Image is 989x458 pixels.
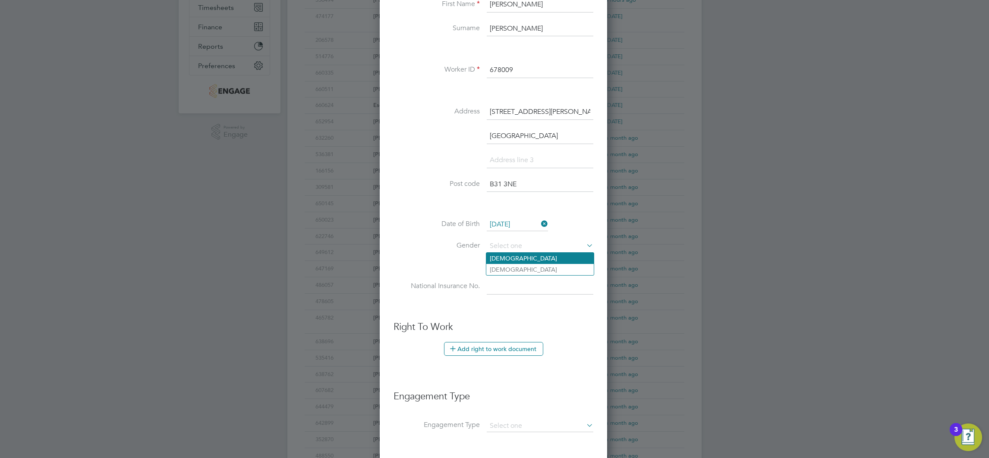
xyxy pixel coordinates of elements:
input: Select one [487,240,593,253]
label: Worker ID [394,65,480,74]
h3: Right To Work [394,321,593,333]
li: [DEMOGRAPHIC_DATA] [486,264,594,275]
label: Surname [394,24,480,33]
button: Add right to work document [444,342,543,356]
label: National Insurance No. [394,282,480,291]
input: Address line 2 [487,129,593,144]
input: Address line 3 [487,153,593,168]
label: Post code [394,179,480,188]
input: Select one [487,420,593,432]
input: Address line 1 [487,104,593,120]
li: [DEMOGRAPHIC_DATA] [486,253,594,264]
input: Select one [487,218,548,231]
button: Open Resource Center, 3 new notifications [954,423,982,451]
div: 3 [954,430,958,441]
label: Engagement Type [394,420,480,430]
label: Gender [394,241,480,250]
label: Address [394,107,480,116]
label: Date of Birth [394,220,480,229]
h3: Engagement Type [394,382,593,403]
